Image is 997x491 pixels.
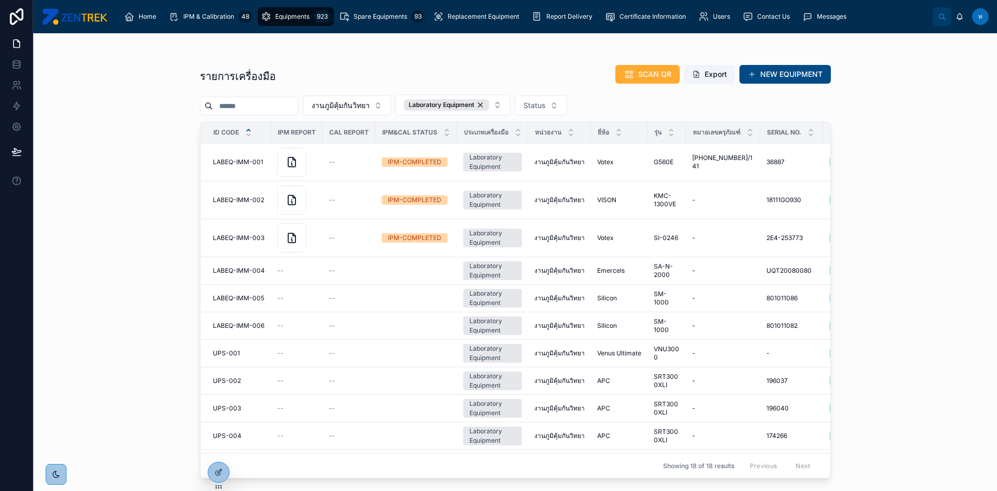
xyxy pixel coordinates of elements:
span: -- [329,349,335,357]
span: -- [329,158,335,166]
span: SA-N-2000 [654,262,680,279]
a: LABEQ-IMM-001 [213,158,265,166]
a: UPS-002 [213,377,265,385]
span: Certificate Information [619,12,686,21]
a: Laboratory Equipment [463,153,522,171]
a: Laboratory Equipment [463,427,522,445]
a: SRT3000XLI [654,373,680,389]
span: งานภูมิคุ้มกันวิทยา [534,234,585,242]
div: IPM-COMPLETED [388,195,441,205]
span: UQT20080080 [766,267,812,275]
span: งานภูมิคุ้มกันวิทยา [534,377,585,385]
a: Votex [597,158,641,166]
a: - [692,404,754,413]
a: UPS-001 [213,349,265,357]
button: Unselect LABORATORY_EQUIPMENT [404,99,489,111]
span: - [692,196,695,204]
span: APC [597,432,610,440]
span: Users [713,12,730,21]
span: -- [329,432,335,440]
span: -- [277,294,284,302]
span: -- [329,196,335,204]
a: -- [277,294,316,302]
a: -- [277,267,316,275]
a: LABEQ-IMM-005 [213,294,265,302]
span: หมายเลขครุภัณฑ์ [693,128,740,137]
a: LABEQ-IMM-006 [213,322,265,330]
span: ID Code [213,128,239,137]
h1: รายการเครื่องมือ [200,69,276,84]
span: Silicon [597,294,617,302]
a: IPM & Calibration48 [166,7,255,26]
span: [PHONE_NUMBER]/141 [692,154,754,170]
span: -- [329,294,335,302]
a: -- [277,349,316,357]
a: LABEQ-IMM-003 [213,234,265,242]
button: Select Button [303,96,391,115]
a: -- [277,377,316,385]
span: Serial No. [767,128,801,137]
a: - [692,432,754,440]
a: - [692,294,754,302]
span: งานภูมิคุ้มกันวิทยา [312,100,370,111]
a: Laboratory Equipment [463,371,522,390]
span: LABEQ-IMM-002 [213,196,264,204]
div: Laboratory Equipment [469,289,516,308]
a: SRT3000XLI [654,400,680,417]
a: Contact Us [739,7,797,26]
span: - [692,234,695,242]
span: สถานะการใช้งาน [830,128,877,137]
div: IPM-COMPLETED [388,157,441,167]
div: 93 [411,10,425,23]
a: 174266 [766,432,817,440]
span: -- [329,377,335,385]
a: -- [329,267,369,275]
a: -- [277,432,316,440]
button: Select Button [395,95,510,115]
button: SCAN QR [615,65,680,84]
a: งานภูมิคุ้มกันวิทยา [534,432,585,440]
a: Laboratory Equipment [463,316,522,335]
a: Equipments923 [258,7,334,26]
a: -- [329,322,369,330]
a: Venus Ultimate [597,349,641,357]
a: -- [277,404,316,413]
span: Showing 18 of 18 results [663,462,734,470]
span: -- [277,404,284,413]
a: งานภูมิคุ้มกันวิทยา [534,294,585,302]
a: งานภูมิคุ้มกันวิทยา [534,349,585,357]
div: Laboratory Equipment [469,229,516,247]
span: - [766,349,770,357]
span: - [692,377,695,385]
span: - [692,322,695,330]
a: -- [329,196,369,204]
a: Messages [799,7,854,26]
span: APC [597,377,610,385]
div: Laboratory Equipment [469,316,516,335]
span: G560E [654,158,673,166]
span: -- [277,267,284,275]
span: Report Delivery [546,12,592,21]
a: 2E4-253773 [766,234,817,242]
button: Select Button [515,96,567,115]
a: LABEQ-IMM-004 [213,267,265,275]
span: Contact Us [757,12,790,21]
a: SI-0246 [654,234,680,242]
span: Messages [817,12,846,21]
a: IPM-COMPLETED [382,157,451,167]
span: - [692,349,695,357]
a: - [766,349,817,357]
div: Laboratory Equipment [469,427,516,445]
span: APC [597,404,610,413]
a: G560E [654,158,680,166]
a: APC [597,404,641,413]
a: 801011082 [766,322,817,330]
span: SI-0246 [654,234,678,242]
a: - [692,234,754,242]
a: Silicon [597,322,641,330]
span: หน่วยงาน [535,128,561,137]
img: App logo [42,8,107,25]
